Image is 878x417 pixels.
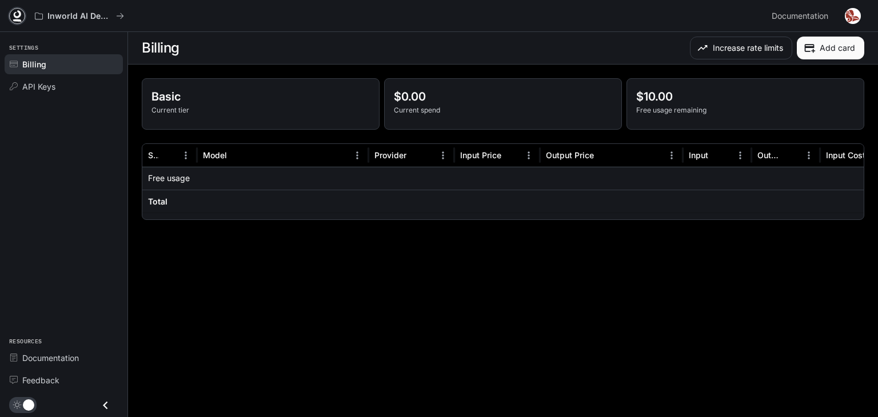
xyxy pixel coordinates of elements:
[460,150,501,160] div: Input Price
[148,173,190,184] p: Free usage
[772,9,828,23] span: Documentation
[5,370,123,390] a: Feedback
[800,147,817,164] button: Menu
[22,58,46,70] span: Billing
[228,147,245,164] button: Sort
[160,147,177,164] button: Sort
[826,150,865,160] div: Input Cost
[203,150,227,160] div: Model
[93,394,118,417] button: Close drawer
[349,147,366,164] button: Menu
[663,147,680,164] button: Menu
[151,88,370,105] p: Basic
[151,105,370,115] p: Current tier
[5,54,123,74] a: Billing
[709,147,727,164] button: Sort
[783,147,800,164] button: Sort
[636,105,855,115] p: Free usage remaining
[394,105,612,115] p: Current spend
[394,88,612,105] p: $0.00
[595,147,612,164] button: Sort
[845,8,861,24] img: User avatar
[148,150,159,160] div: Service
[690,37,792,59] button: Increase rate limits
[5,348,123,368] a: Documentation
[732,147,749,164] button: Menu
[177,147,194,164] button: Menu
[142,37,179,59] h1: Billing
[22,374,59,386] span: Feedback
[22,352,79,364] span: Documentation
[5,77,123,97] a: API Keys
[148,196,167,207] h6: Total
[30,5,129,27] button: All workspaces
[374,150,406,160] div: Provider
[520,147,537,164] button: Menu
[408,147,425,164] button: Sort
[546,150,594,160] div: Output Price
[689,150,708,160] div: Input
[767,5,837,27] a: Documentation
[434,147,452,164] button: Menu
[22,81,55,93] span: API Keys
[636,88,855,105] p: $10.00
[47,11,111,21] p: Inworld AI Demos
[502,147,520,164] button: Sort
[841,5,864,27] button: User avatar
[797,37,864,59] button: Add card
[757,150,782,160] div: Output
[23,398,34,411] span: Dark mode toggle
